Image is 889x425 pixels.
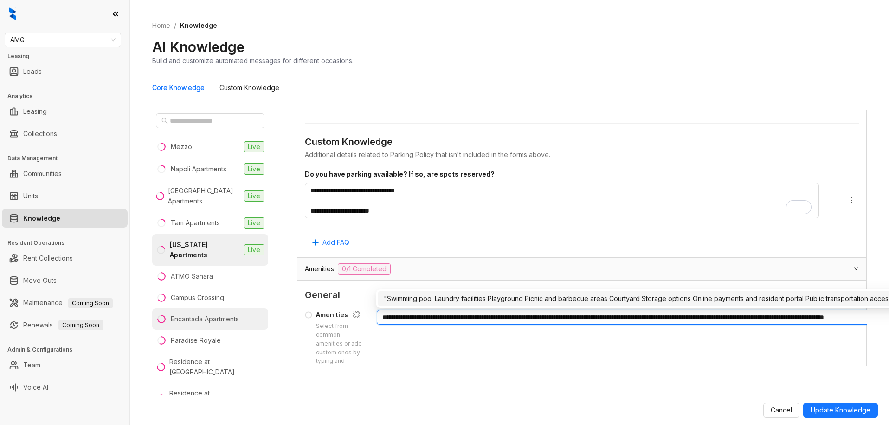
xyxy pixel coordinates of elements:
a: Home [150,20,172,31]
li: Move Outs [2,271,128,290]
div: Paradise Royale [171,335,221,346]
span: Add FAQ [322,237,349,248]
span: Amenities [305,264,334,274]
span: Coming Soon [68,298,113,308]
span: 0/1 Completed [338,263,391,275]
h3: Data Management [7,154,129,163]
span: Live [244,244,264,255]
div: [GEOGRAPHIC_DATA] Apartments [168,186,240,206]
li: Collections [2,124,128,143]
span: Coming Soon [58,320,103,330]
div: ATMO Sahara [171,271,213,281]
span: AMG [10,33,116,47]
div: Select from common amenities or add custom ones by typing and pressing Enter [316,322,366,374]
h3: Admin & Configurations [7,346,129,354]
div: Custom Knowledge [305,135,859,149]
div: Encantada Apartments [171,314,239,324]
li: Communities [2,164,128,183]
div: Mezzo [171,142,192,152]
a: Leads [23,62,42,81]
div: Core Knowledge [152,83,205,93]
span: General [305,288,859,302]
div: Custom Knowledge [219,83,279,93]
span: Live [244,163,264,175]
div: Amenities0/1 Completed [297,258,866,280]
button: Add FAQ [305,235,357,250]
textarea: To enrich screen reader interactions, please activate Accessibility in Grammarly extension settings [305,183,819,218]
li: Renewals [2,316,128,334]
h2: AI Knowledge [152,38,245,56]
li: Units [2,187,128,205]
li: Voice AI [2,378,128,397]
a: Rent Collections [23,249,73,268]
span: Live [244,141,264,152]
div: Residence at [GEOGRAPHIC_DATA] [169,357,264,377]
div: Build and customize automated messages for different occasions. [152,56,354,65]
img: logo [9,7,16,20]
span: more [848,196,855,204]
div: [US_STATE] Apartments [170,240,240,260]
h3: Resident Operations [7,239,129,247]
a: Communities [23,164,62,183]
a: Collections [23,124,57,143]
h3: Leasing [7,52,129,60]
div: Tam Apartments [171,218,220,228]
div: Amenities [316,310,366,322]
li: Maintenance [2,294,128,312]
li: / [174,20,176,31]
span: Live [244,217,264,229]
a: Leasing [23,102,47,121]
a: Voice AI [23,378,48,397]
div: Do you have parking available? If so, are spots reserved? [305,169,833,179]
h3: Analytics [7,92,129,100]
div: Campus Crossing [171,293,224,303]
span: expanded [853,266,859,271]
div: Residence at [GEOGRAPHIC_DATA] [169,388,264,409]
a: Team [23,356,40,374]
a: Knowledge [23,209,60,228]
li: Rent Collections [2,249,128,268]
li: Team [2,356,128,374]
a: Units [23,187,38,205]
div: Additional details related to Parking Policy that isn't included in the forms above. [305,150,859,160]
span: Live [244,190,264,202]
span: search [161,118,168,124]
a: Move Outs [23,271,57,290]
div: Napoli Apartments [171,164,226,174]
a: RenewalsComing Soon [23,316,103,334]
li: Knowledge [2,209,128,228]
li: Leasing [2,102,128,121]
span: Knowledge [180,21,217,29]
li: Leads [2,62,128,81]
